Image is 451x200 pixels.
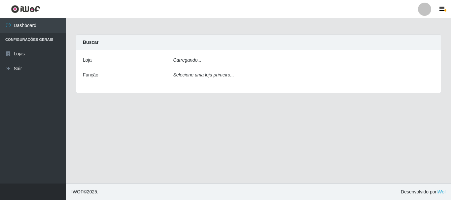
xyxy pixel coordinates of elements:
[83,40,98,45] strong: Buscar
[71,188,98,195] span: © 2025 .
[401,188,446,195] span: Desenvolvido por
[83,71,98,78] label: Função
[173,57,202,63] i: Carregando...
[71,189,84,194] span: IWOF
[11,5,40,13] img: CoreUI Logo
[173,72,234,77] i: Selecione uma loja primeiro...
[436,189,446,194] a: iWof
[83,57,91,64] label: Loja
